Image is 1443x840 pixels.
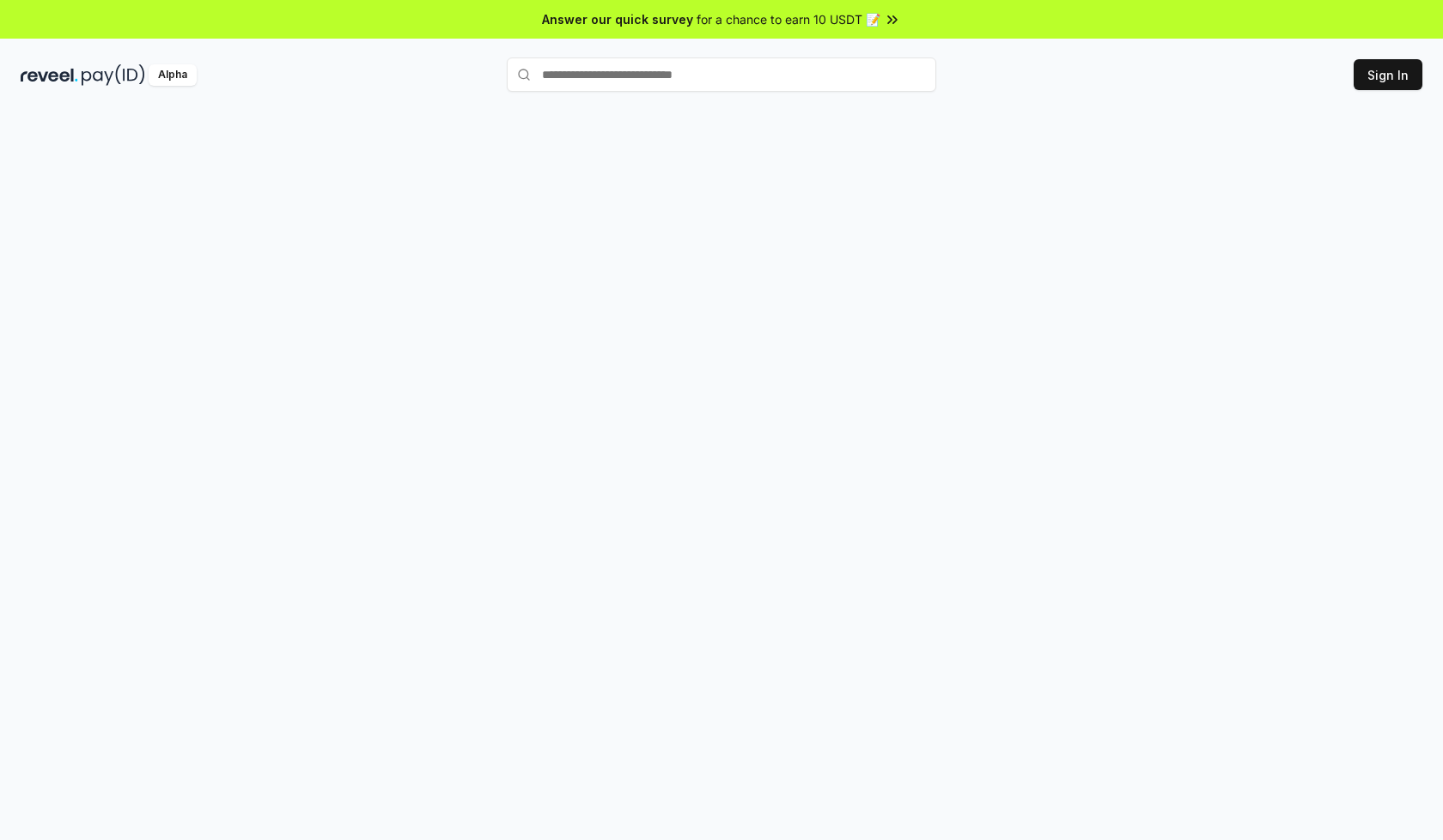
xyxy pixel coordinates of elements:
[21,64,78,86] img: reveel_dark
[1354,59,1422,90] button: Sign In
[82,64,145,86] img: pay_id
[542,10,693,28] span: Answer our quick survey
[149,64,197,86] div: Alpha
[697,10,880,28] span: for a chance to earn 10 USDT 📝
